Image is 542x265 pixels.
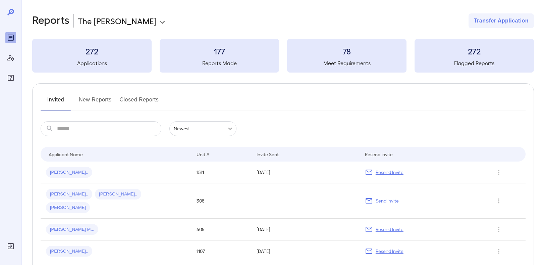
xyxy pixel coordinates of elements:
span: [PERSON_NAME].. [46,248,92,255]
button: New Reports [79,94,112,111]
div: Resend Invite [365,150,393,158]
h3: 177 [160,46,279,56]
p: Resend Invite [376,226,403,233]
div: Reports [5,32,16,43]
h5: Meet Requirements [287,59,406,67]
button: Row Actions [493,167,504,178]
td: [DATE] [251,219,360,240]
p: Resend Invite [376,169,403,176]
p: Resend Invite [376,248,403,255]
td: 1511 [191,162,251,183]
div: Manage Users [5,52,16,63]
td: 1107 [191,240,251,262]
div: FAQ [5,73,16,83]
div: Invite Sent [257,150,279,158]
span: [PERSON_NAME] M... [46,226,98,233]
div: Log Out [5,241,16,252]
button: Invited [41,94,71,111]
h5: Applications [32,59,152,67]
span: [PERSON_NAME].. [95,191,141,197]
td: [DATE] [251,162,360,183]
h2: Reports [32,13,69,28]
td: [DATE] [251,240,360,262]
button: Row Actions [493,246,504,257]
button: Row Actions [493,224,504,235]
p: Send Invite [376,197,399,204]
h5: Reports Made [160,59,279,67]
button: Transfer Application [469,13,534,28]
div: Unit # [197,150,209,158]
summary: 272Applications177Reports Made78Meet Requirements272Flagged Reports [32,39,534,73]
button: Row Actions [493,195,504,206]
div: Newest [169,121,236,136]
h5: Flagged Reports [415,59,534,67]
p: The [PERSON_NAME] [78,15,157,26]
td: 308 [191,183,251,219]
span: [PERSON_NAME] [46,205,90,211]
span: [PERSON_NAME].. [46,169,92,176]
div: Applicant Name [49,150,83,158]
h3: 272 [32,46,152,56]
h3: 78 [287,46,406,56]
span: [PERSON_NAME].. [46,191,92,197]
h3: 272 [415,46,534,56]
td: 405 [191,219,251,240]
button: Closed Reports [120,94,159,111]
